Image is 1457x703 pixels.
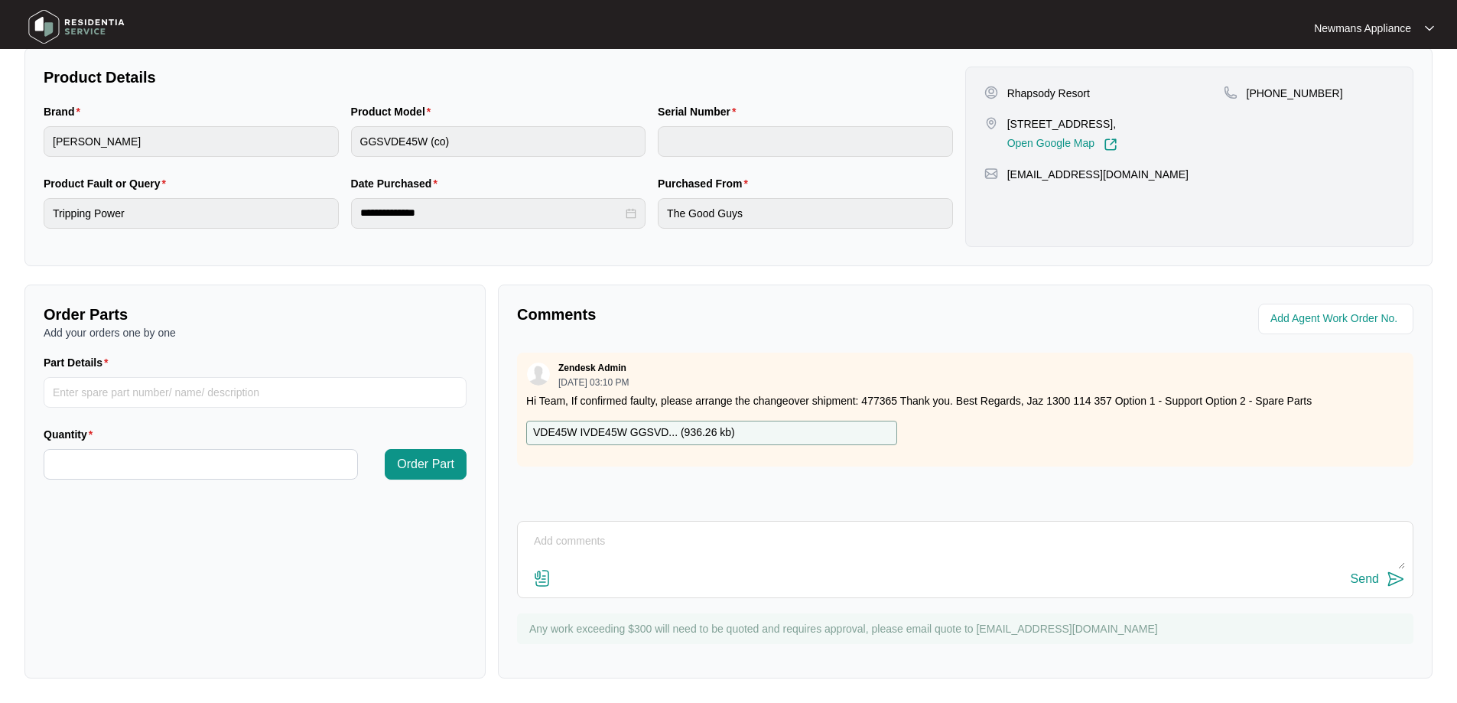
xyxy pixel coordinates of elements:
[1007,167,1189,182] p: [EMAIL_ADDRESS][DOMAIN_NAME]
[1387,570,1405,588] img: send-icon.svg
[529,621,1406,636] p: Any work exceeding $300 will need to be quoted and requires approval, please email quote to [EMAI...
[44,176,172,191] label: Product Fault or Query
[658,126,953,157] input: Serial Number
[984,86,998,99] img: user-pin
[1007,86,1090,101] p: Rhapsody Resort
[1270,310,1404,328] input: Add Agent Work Order No.
[44,427,99,442] label: Quantity
[526,393,1404,408] p: Hi Team, If confirmed faulty, please arrange the changeover shipment: 477365 Thank you. Best Rega...
[1351,569,1405,590] button: Send
[658,176,754,191] label: Purchased From
[984,116,998,130] img: map-pin
[1104,138,1117,151] img: Link-External
[1007,138,1117,151] a: Open Google Map
[44,325,467,340] p: Add your orders one by one
[658,198,953,229] input: Purchased From
[1247,86,1343,101] p: [PHONE_NUMBER]
[23,4,130,50] img: residentia service logo
[44,104,86,119] label: Brand
[44,377,467,408] input: Part Details
[351,104,437,119] label: Product Model
[1007,116,1117,132] p: [STREET_ADDRESS],
[533,569,551,587] img: file-attachment-doc.svg
[1351,572,1379,586] div: Send
[44,304,467,325] p: Order Parts
[351,176,444,191] label: Date Purchased
[44,355,115,370] label: Part Details
[44,198,339,229] input: Product Fault or Query
[527,363,550,386] img: user.svg
[44,450,357,479] input: Quantity
[360,205,623,221] input: Date Purchased
[1314,21,1411,36] p: Newmans Appliance
[558,378,629,387] p: [DATE] 03:10 PM
[517,304,955,325] p: Comments
[558,362,626,374] p: Zendesk Admin
[351,126,646,157] input: Product Model
[658,104,742,119] label: Serial Number
[1425,24,1434,32] img: dropdown arrow
[533,425,735,441] p: VDE45W IVDE45W GGSVD... ( 936.26 kb )
[44,67,953,88] p: Product Details
[397,455,454,474] span: Order Part
[1224,86,1237,99] img: map-pin
[385,449,467,480] button: Order Part
[44,126,339,157] input: Brand
[984,167,998,181] img: map-pin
